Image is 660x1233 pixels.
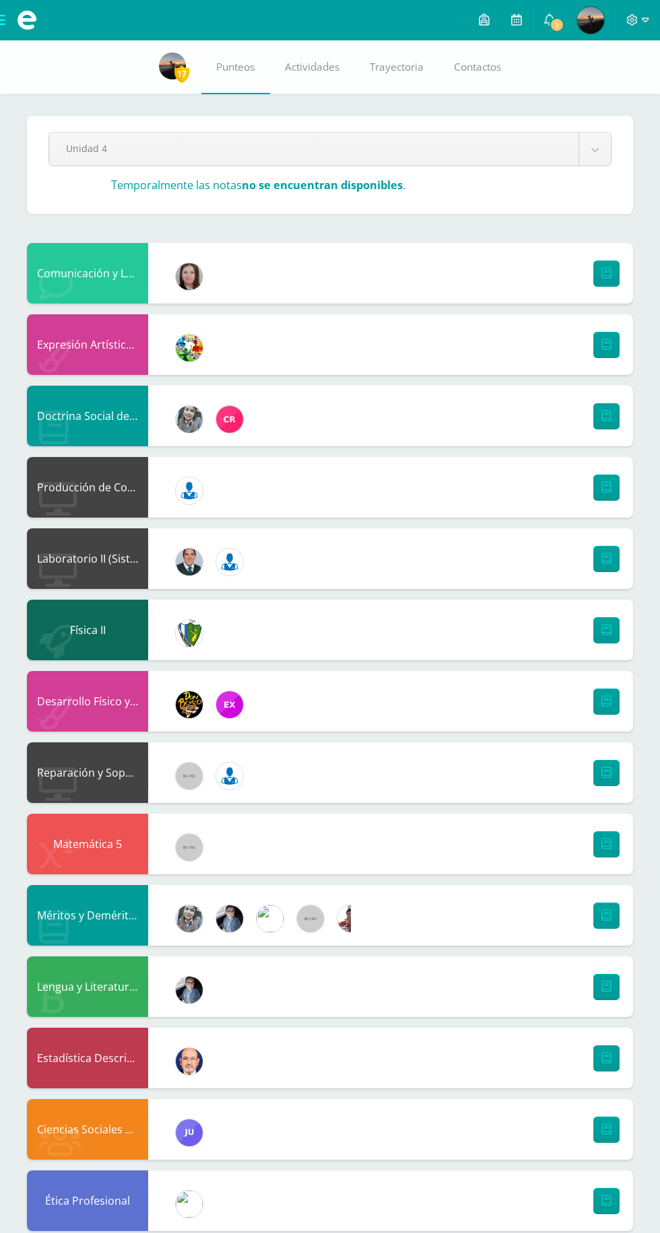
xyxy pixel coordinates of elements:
[176,977,203,1003] img: 702136d6d401d1cd4ce1c6f6778c2e49.png
[27,386,148,446] div: Doctrina Social de la Iglesia
[176,620,203,647] img: d7d6d148f6dec277cbaab50fee73caa7.png
[176,905,203,932] img: cba4c69ace659ae4cf02a5761d9a2473.png
[355,40,439,94] a: Trayectoria
[176,691,203,718] img: 21dcd0747afb1b787494880446b9b401.png
[176,1191,203,1218] img: 6dfd641176813817be49ede9ad67d1c4.png
[257,905,284,932] img: 6dfd641176813817be49ede9ad67d1c4.png
[176,549,203,575] img: 2306758994b507d40baaa54be1d4aa7e.png
[216,406,243,433] img: 866c3f3dc5f3efb798120d7ad13644d9.png
[216,60,255,74] span: Punteos
[27,1028,148,1088] div: Estadística Descriptiva
[159,52,186,79] img: adda248ed197d478fb388b66fa81bb8e.png
[201,40,270,94] a: Punteos
[176,763,203,789] img: 60x60
[27,671,148,732] div: Desarrollo Físico y Artístico (Extracurricular)
[27,814,148,874] div: Matemática 5
[176,406,203,433] img: cba4c69ace659ae4cf02a5761d9a2473.png
[174,65,189,82] span: 17
[550,17,564,32] span: 1
[176,1119,203,1146] img: 0261123e46d54018888246571527a9cf.png
[439,40,517,94] a: Contactos
[27,1099,148,1160] div: Ciencias Sociales y Formación Ciudadana 5
[27,314,148,375] div: Expresión Artística II
[176,1048,203,1075] img: 6b7a2a75a6c7e6282b1a1fdce061224c.png
[270,40,355,94] a: Actividades
[49,133,611,166] a: Unidad 4
[27,1170,148,1231] div: Ética Profesional
[176,834,203,861] img: 60x60
[27,528,148,589] div: Laboratorio II (Sistema Operativo Macintoch)
[27,457,148,518] div: Producción de Contenidos Digitales
[27,742,148,803] div: Reparación y Soporte Técnico CISCO
[242,178,403,192] strong: no se encuentran disponibles
[27,956,148,1017] div: Lengua y Literatura 5
[297,905,324,932] img: 60x60
[216,549,243,575] img: 6ed6846fa57649245178fca9fc9a58dd.png
[27,600,148,660] div: Física II
[577,7,604,34] img: adda248ed197d478fb388b66fa81bb8e.png
[27,243,148,304] div: Comunicación y Lenguaje L3 Inglés
[111,177,405,192] h3: Temporalmente las notas .
[216,763,243,789] img: 6ed6846fa57649245178fca9fc9a58dd.png
[216,905,243,932] img: 702136d6d401d1cd4ce1c6f6778c2e49.png
[216,691,243,718] img: ce84f7dabd80ed5f5aa83b4480291ac6.png
[176,477,203,504] img: 6ed6846fa57649245178fca9fc9a58dd.png
[454,60,501,74] span: Contactos
[66,133,562,164] span: Unidad 4
[337,905,364,932] img: cb93aa548b99414539690fcffb7d5efd.png
[370,60,424,74] span: Trayectoria
[285,60,339,74] span: Actividades
[176,263,203,290] img: 8af0450cf43d44e38c4a1497329761f3.png
[27,885,148,946] div: Méritos y Deméritos 5to. Bach. en CCLL. "B"
[176,334,203,361] img: 159e24a6ecedfdf8f489544946a573f0.png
